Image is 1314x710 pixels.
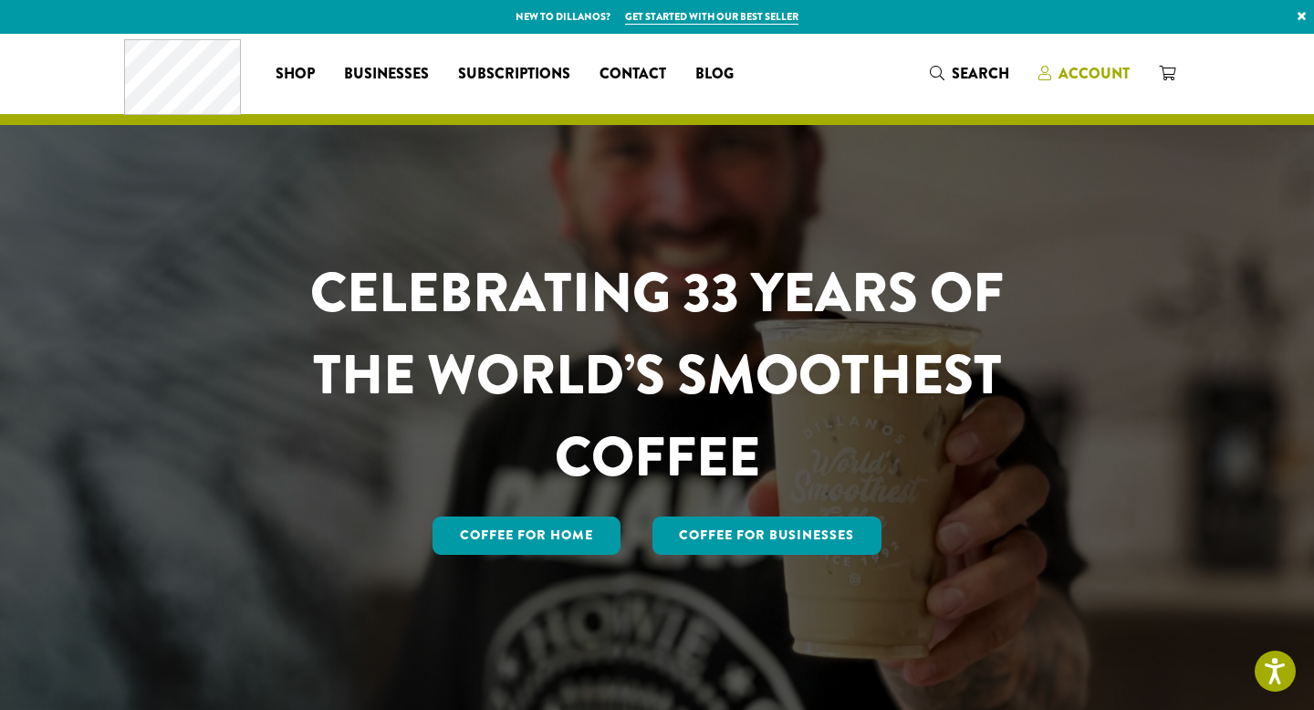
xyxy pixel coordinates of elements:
span: Subscriptions [458,63,570,86]
span: Search [952,63,1009,84]
span: Contact [600,63,666,86]
h1: CELEBRATING 33 YEARS OF THE WORLD’S SMOOTHEST COFFEE [256,252,1058,498]
span: Businesses [344,63,429,86]
a: Coffee for Home [433,517,620,555]
span: Shop [276,63,315,86]
span: Account [1058,63,1130,84]
a: Search [915,58,1024,89]
a: Get started with our best seller [625,9,798,25]
a: Shop [261,59,329,89]
a: Coffee For Businesses [652,517,882,555]
span: Blog [695,63,734,86]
